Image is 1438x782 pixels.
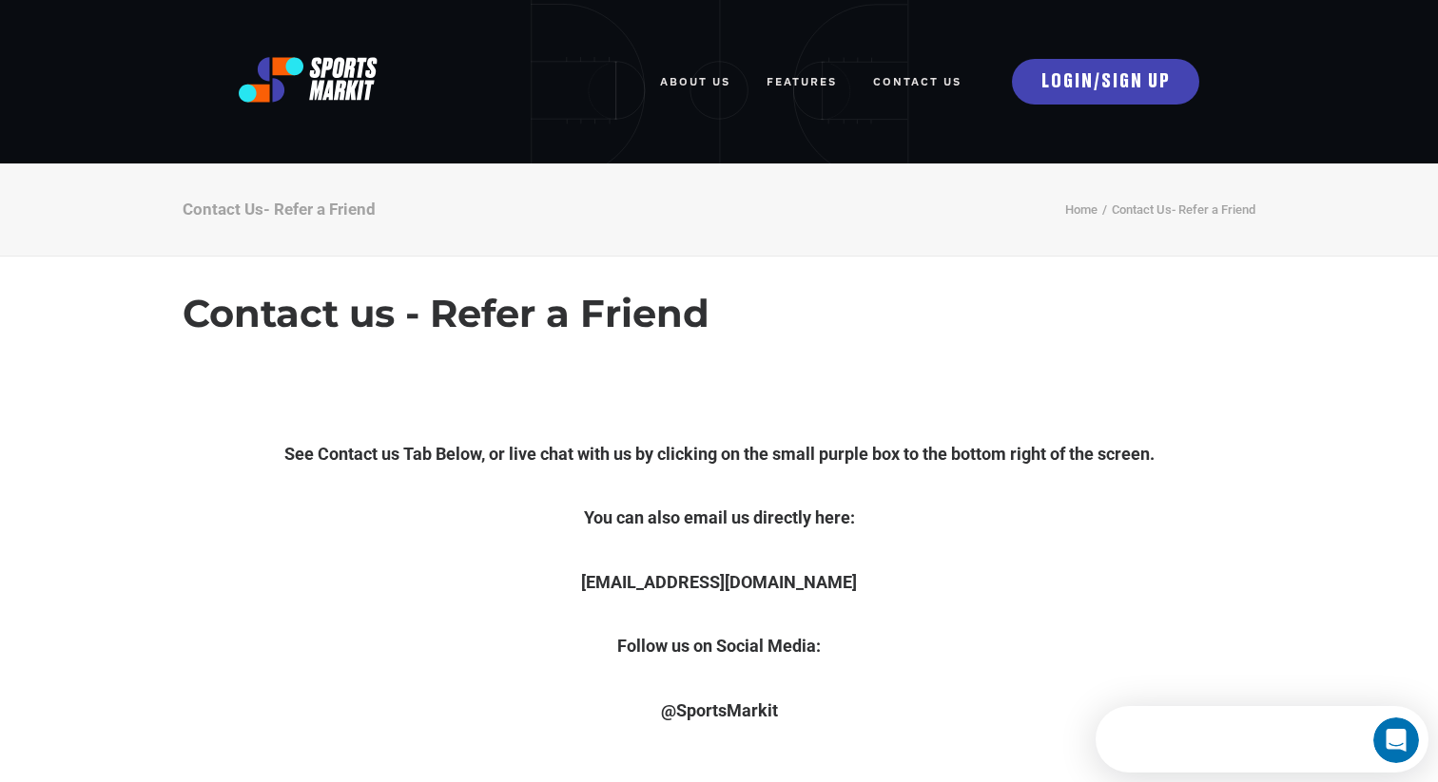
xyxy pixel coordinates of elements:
a: @SportsMarkit [661,700,778,720]
iframe: Intercom live chat discovery launcher [1096,706,1428,772]
a: Home [1065,202,1098,217]
a: ABOUT US [660,61,730,103]
iframe: Intercom live chat [1373,717,1419,763]
img: logo [239,57,378,103]
div: Contact Us- Refer a Friend [183,199,376,219]
strong: You can also email us directly here: [584,507,855,527]
a: [EMAIL_ADDRESS][DOMAIN_NAME] [581,572,857,592]
strong: See Contact us Tab Below, or live chat with us by clicking on the small purple box to the bottom ... [284,444,1155,464]
a: LOGIN/SIGN UP [1012,59,1199,105]
a: FEATURES [767,61,837,103]
span: Contact us - Refer a Friend [183,291,709,336]
li: Contact Us- Refer a Friend [1098,200,1255,221]
a: Contact Us [873,61,962,103]
strong: Follow us on Social Media: [617,636,821,656]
